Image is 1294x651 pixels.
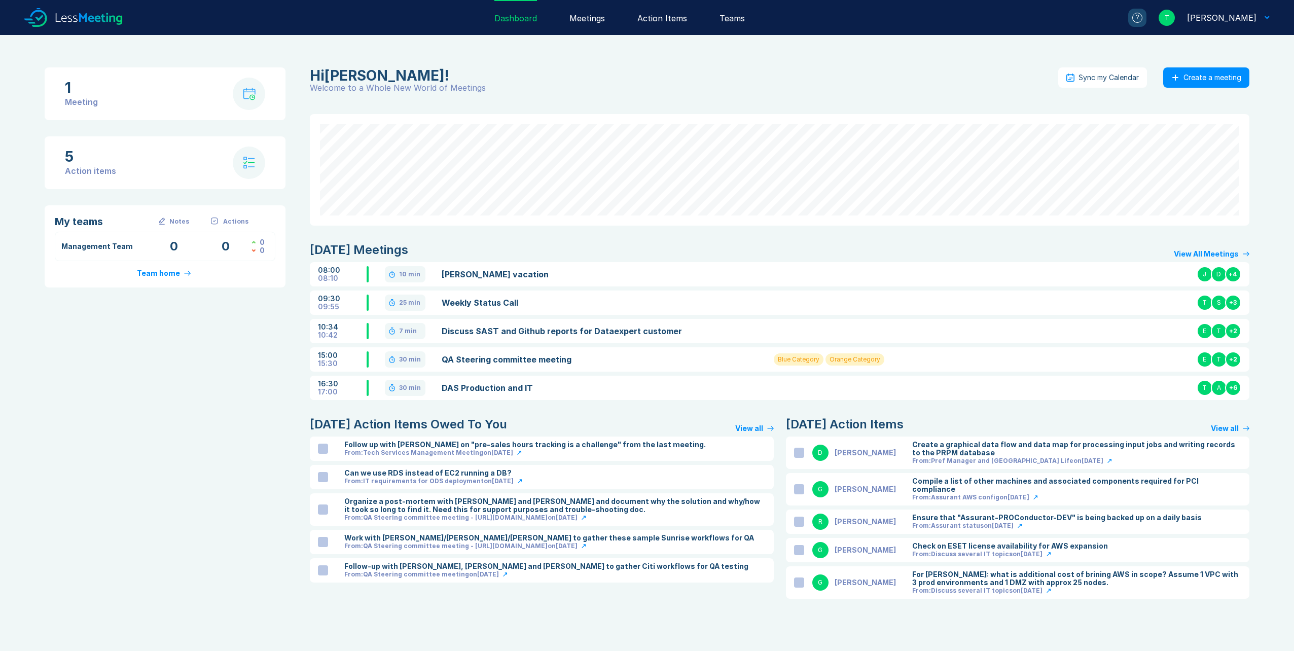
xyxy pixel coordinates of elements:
[912,514,1202,522] div: Ensure that "Assurant-PROConductor-DEV" is being backed up on a daily basis
[251,238,265,246] div: Actions Closed this Week
[1211,266,1227,282] div: D
[260,246,265,255] div: 0
[1211,380,1227,396] div: A
[1132,13,1142,23] div: ?
[344,534,754,542] div: Work with [PERSON_NAME]/[PERSON_NAME]/[PERSON_NAME] to gather these sample Sunrise workflows for QA
[344,562,748,570] div: Follow-up with [PERSON_NAME], [PERSON_NAME] and [PERSON_NAME] to gather Citi workflows for QA tes...
[1159,10,1175,26] div: T
[344,497,765,514] div: Organize a post-mortem with [PERSON_NAME] and [PERSON_NAME] and document why the solution and why...
[835,485,896,493] div: [PERSON_NAME]
[251,249,256,252] img: caret-down-red.svg
[318,380,367,388] div: 16:30
[912,522,1014,530] div: From: Assurant status on [DATE]
[835,518,896,526] div: [PERSON_NAME]
[1211,323,1227,339] div: T
[318,351,367,359] div: 15:00
[65,80,98,96] div: 1
[318,323,367,331] div: 10:34
[260,238,265,246] div: 0
[1225,295,1241,311] div: + 3
[1211,424,1239,432] div: View all
[251,241,256,244] img: caret-up-green.svg
[912,550,1043,558] div: From: Discuss several IT topics on [DATE]
[399,299,420,307] div: 25 min
[1116,9,1146,27] a: ?
[735,424,763,432] div: View all
[318,331,367,339] div: 10:42
[399,355,421,364] div: 30 min
[1197,266,1213,282] div: J
[912,493,1029,501] div: From: Assurant AWS config on [DATE]
[137,269,194,277] a: Team home
[1058,67,1147,88] button: Sync my Calendar
[1225,380,1241,396] div: + 6
[310,242,408,258] div: [DATE] Meetings
[835,449,896,457] div: [PERSON_NAME]
[1197,380,1213,396] div: T
[169,218,189,226] div: Notes
[1174,250,1249,258] a: View All Meetings
[344,449,513,457] div: From: Tech Services Management Meeting on [DATE]
[1211,295,1227,311] div: S
[812,574,829,591] div: G
[1225,351,1241,368] div: + 2
[912,542,1108,550] div: Check on ESET license availability for AWS expansion
[1211,424,1249,432] a: View all
[65,165,116,177] div: Action items
[243,157,255,169] img: check-list.svg
[61,242,133,250] a: Management Team
[442,382,749,394] a: DAS Production and IT
[344,514,578,522] div: From: QA Steering committee meeting - [URL][DOMAIN_NAME] on [DATE]
[786,416,904,432] div: [DATE] Action Items
[310,416,507,432] div: [DATE] Action Items Owed To You
[318,295,367,303] div: 09:30
[251,246,265,255] div: Actions Assigned this Week
[735,424,774,432] a: View all
[912,477,1241,493] div: Compile a list of other machines and associated components required for PCI compliance
[835,546,896,554] div: [PERSON_NAME]
[55,215,147,228] div: My teams
[344,441,706,449] div: Follow up with [PERSON_NAME] on "pre-sales hours tracking is a challenge" from the last meeting.
[318,359,367,368] div: 15:30
[318,266,367,274] div: 08:00
[1225,266,1241,282] div: + 4
[1197,323,1213,339] div: E
[399,270,420,278] div: 10 min
[1079,74,1139,82] div: Sync my Calendar
[774,353,823,366] div: Blue Category
[812,514,829,530] div: R
[812,445,829,461] div: D
[243,88,256,100] img: calendar-with-clock.svg
[912,587,1043,595] div: From: Discuss several IT topics on [DATE]
[344,469,522,477] div: Can we use RDS instead of EC2 running a DB?
[310,67,1052,84] div: Tim Ciceran
[442,325,749,337] a: Discuss SAST and Github reports for Dataexpert customer
[318,388,367,396] div: 17:00
[399,327,417,335] div: 7 min
[310,84,1058,92] div: Welcome to a Whole New World of Meetings
[912,441,1241,457] div: Create a graphical data flow and data map for processing input jobs and writing records to the PR...
[318,303,367,311] div: 09:55
[1187,12,1256,24] div: Tim Ciceran
[1225,323,1241,339] div: + 2
[912,457,1103,465] div: From: Pref Manager and [GEOGRAPHIC_DATA] Life on [DATE]
[344,477,514,485] div: From: IT requirements for ODS deployment on [DATE]
[912,570,1241,587] div: For [PERSON_NAME]: what is additional cost of brining AWS in scope? Assume 1 VPC with 3 prod envi...
[65,96,98,108] div: Meeting
[835,578,896,587] div: [PERSON_NAME]
[1163,67,1249,88] button: Create a meeting
[442,297,749,309] a: Weekly Status Call
[442,268,749,280] a: [PERSON_NAME] vacation
[184,271,191,276] img: arrow-right-primary.svg
[825,353,884,366] div: Orange Category
[812,481,829,497] div: G
[1183,74,1241,82] div: Create a meeting
[1211,351,1227,368] div: T
[318,274,367,282] div: 08:10
[812,542,829,558] div: G
[1197,351,1213,368] div: E
[200,238,251,255] div: Open Action Items
[1174,250,1239,258] div: View All Meetings
[148,238,199,255] div: Meetings with Notes this Week
[399,384,421,392] div: 30 min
